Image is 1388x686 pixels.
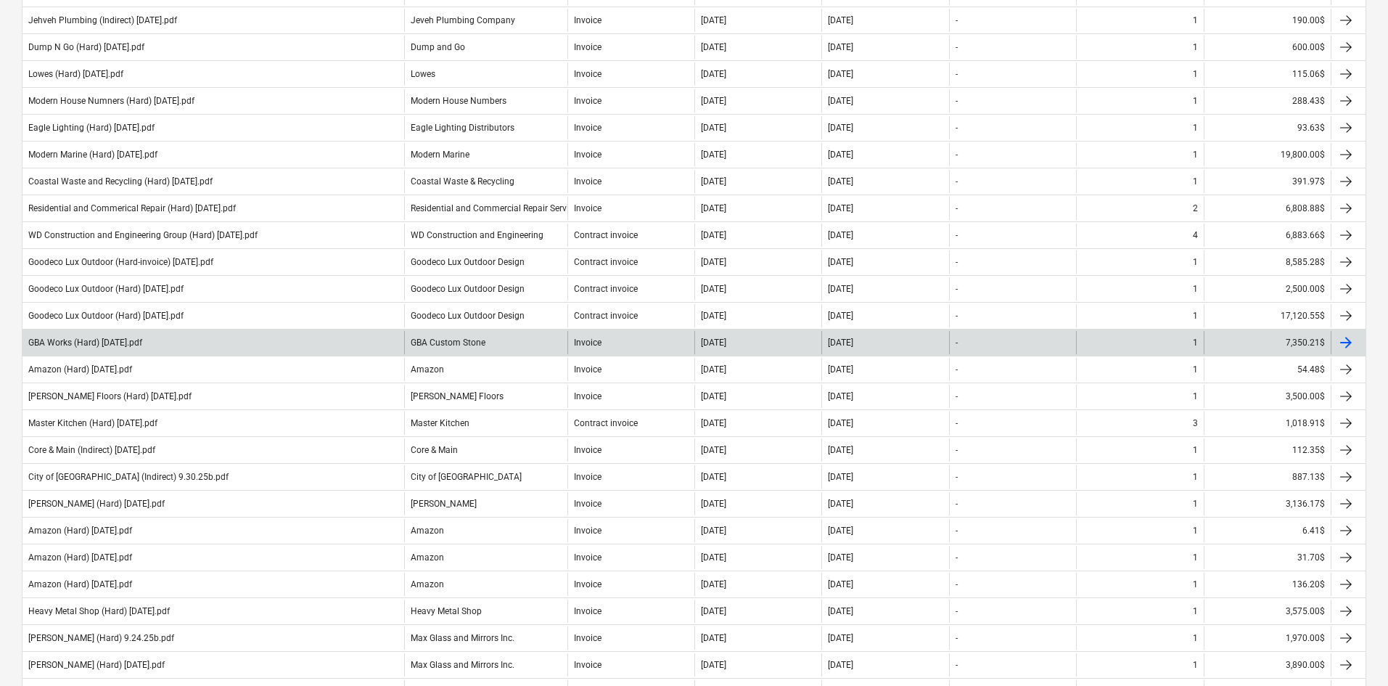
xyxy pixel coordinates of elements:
[1204,277,1331,301] div: 2,500.00$
[1193,311,1198,321] div: 1
[574,391,601,401] div: Invoice
[1193,499,1198,509] div: 1
[1204,600,1331,623] div: 3,575.00$
[701,311,726,321] div: [DATE]
[1193,338,1198,348] div: 1
[956,150,958,160] div: -
[828,364,853,375] div: [DATE]
[411,69,435,79] div: Lowes
[28,150,157,160] div: Modern Marine (Hard) [DATE].pdf
[956,364,958,375] div: -
[828,391,853,401] div: [DATE]
[956,418,958,428] div: -
[1204,9,1331,32] div: 190.00$
[1193,391,1198,401] div: 1
[1204,492,1331,515] div: 3,136.17$
[828,123,853,133] div: [DATE]
[956,633,958,643] div: -
[701,176,726,187] div: [DATE]
[574,499,601,509] div: Invoice
[28,69,123,79] div: Lowes (Hard) [DATE].pdf
[1204,36,1331,59] div: 600.00$
[411,418,469,428] div: Master Kitchen
[28,284,184,294] div: Goodeco Lux Outdoor (Hard) [DATE].pdf
[701,418,726,428] div: [DATE]
[701,284,726,294] div: [DATE]
[411,96,506,106] div: Modern House Numbers
[1193,42,1198,52] div: 1
[701,69,726,79] div: [DATE]
[956,660,958,670] div: -
[574,418,638,428] div: Contract invoice
[956,69,958,79] div: -
[411,633,514,643] div: Max Glass and Mirrors Inc.
[1193,15,1198,25] div: 1
[28,499,165,509] div: [PERSON_NAME] (Hard) [DATE].pdf
[828,15,853,25] div: [DATE]
[828,257,853,267] div: [DATE]
[411,42,465,52] div: Dump and Go
[28,633,174,643] div: [PERSON_NAME] (Hard) 9.24.25b.pdf
[828,633,853,643] div: [DATE]
[411,230,543,240] div: WD Construction and Engineering
[411,391,504,401] div: [PERSON_NAME] Floors
[28,391,192,401] div: [PERSON_NAME] Floors (Hard) [DATE].pdf
[574,472,601,482] div: Invoice
[1204,438,1331,462] div: 112.35$
[574,42,601,52] div: Invoice
[956,391,958,401] div: -
[1193,96,1198,106] div: 1
[956,96,958,106] div: -
[411,311,525,321] div: Goodeco Lux Outdoor Design
[28,15,177,25] div: Jehveh Plumbing (Indirect) [DATE].pdf
[411,203,578,213] div: Residential and Commercial Repair Service
[956,284,958,294] div: -
[828,526,853,536] div: [DATE]
[956,606,958,616] div: -
[701,472,726,482] div: [DATE]
[411,660,514,670] div: Max Glass and Mirrors Inc.
[1315,616,1388,686] iframe: Chat Widget
[411,472,522,482] div: City of [GEOGRAPHIC_DATA]
[701,364,726,375] div: [DATE]
[411,526,444,536] div: Amazon
[574,445,601,455] div: Invoice
[828,311,853,321] div: [DATE]
[411,150,469,160] div: Modern Marine
[1204,250,1331,274] div: 8,585.28$
[1204,170,1331,193] div: 391.97$
[411,15,515,25] div: Jeveh Plumbing Company
[411,552,444,563] div: Amazon
[574,176,601,187] div: Invoice
[701,42,726,52] div: [DATE]
[828,660,853,670] div: [DATE]
[828,499,853,509] div: [DATE]
[1204,197,1331,220] div: 6,808.88$
[828,96,853,106] div: [DATE]
[701,338,726,348] div: [DATE]
[411,606,482,616] div: Heavy Metal Shop
[411,123,514,133] div: Eagle Lighting Distributors
[701,445,726,455] div: [DATE]
[1193,579,1198,589] div: 1
[828,150,853,160] div: [DATE]
[574,230,638,240] div: Contract invoice
[956,338,958,348] div: -
[28,552,132,563] div: Amazon (Hard) [DATE].pdf
[411,499,477,509] div: [PERSON_NAME]
[1193,364,1198,375] div: 1
[828,472,853,482] div: [DATE]
[574,96,601,106] div: Invoice
[28,96,194,106] div: Modern House Numners (Hard) [DATE].pdf
[411,579,444,589] div: Amazon
[828,69,853,79] div: [DATE]
[574,660,601,670] div: Invoice
[956,499,958,509] div: -
[574,633,601,643] div: Invoice
[828,42,853,52] div: [DATE]
[1204,546,1331,569] div: 31.70$
[1204,116,1331,139] div: 93.63$
[1204,412,1331,435] div: 1,018.91$
[701,633,726,643] div: [DATE]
